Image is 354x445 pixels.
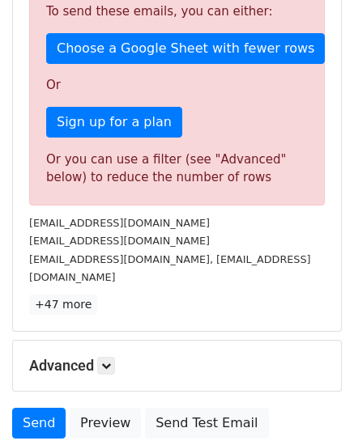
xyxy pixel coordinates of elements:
[273,367,354,445] div: Widget Obrolan
[29,217,210,229] small: [EMAIL_ADDRESS][DOMAIN_NAME]
[70,408,141,439] a: Preview
[29,253,310,284] small: [EMAIL_ADDRESS][DOMAIN_NAME], [EMAIL_ADDRESS][DOMAIN_NAME]
[145,408,268,439] a: Send Test Email
[46,77,308,94] p: Or
[29,357,325,375] h5: Advanced
[46,3,308,20] p: To send these emails, you can either:
[46,33,325,64] a: Choose a Google Sheet with fewer rows
[46,107,182,138] a: Sign up for a plan
[46,150,308,187] div: Or you can use a filter (see "Advanced" below) to reduce the number of rows
[12,408,66,439] a: Send
[273,367,354,445] iframe: Chat Widget
[29,235,210,247] small: [EMAIL_ADDRESS][DOMAIN_NAME]
[29,295,97,315] a: +47 more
